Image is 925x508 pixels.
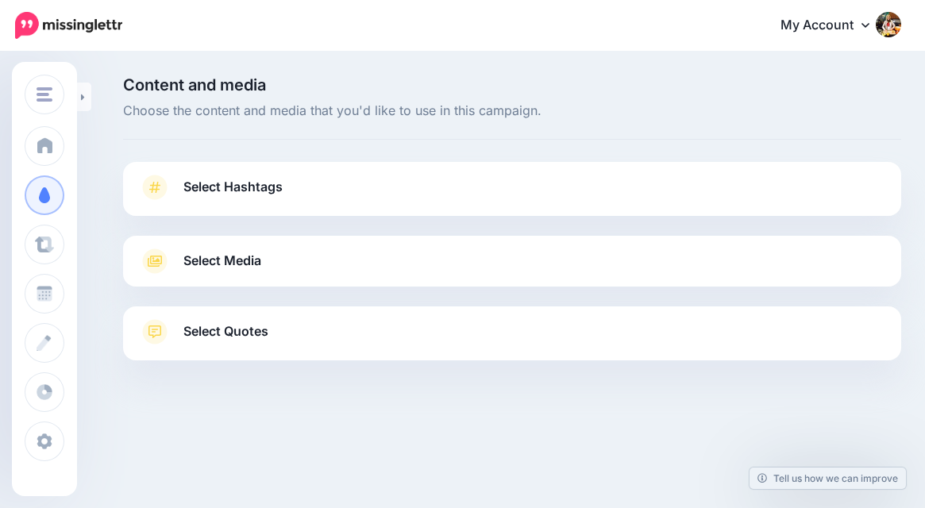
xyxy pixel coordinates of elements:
a: My Account [765,6,901,45]
a: Select Media [139,248,885,274]
span: Select Hashtags [183,176,283,198]
img: Missinglettr [15,12,122,39]
span: Choose the content and media that you'd like to use in this campaign. [123,101,901,121]
a: Select Quotes [139,319,885,360]
span: Content and media [123,77,901,93]
span: Select Quotes [183,321,268,342]
img: menu.png [37,87,52,102]
a: Tell us how we can improve [750,468,906,489]
span: Select Media [183,250,261,271]
a: Select Hashtags [139,175,885,216]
